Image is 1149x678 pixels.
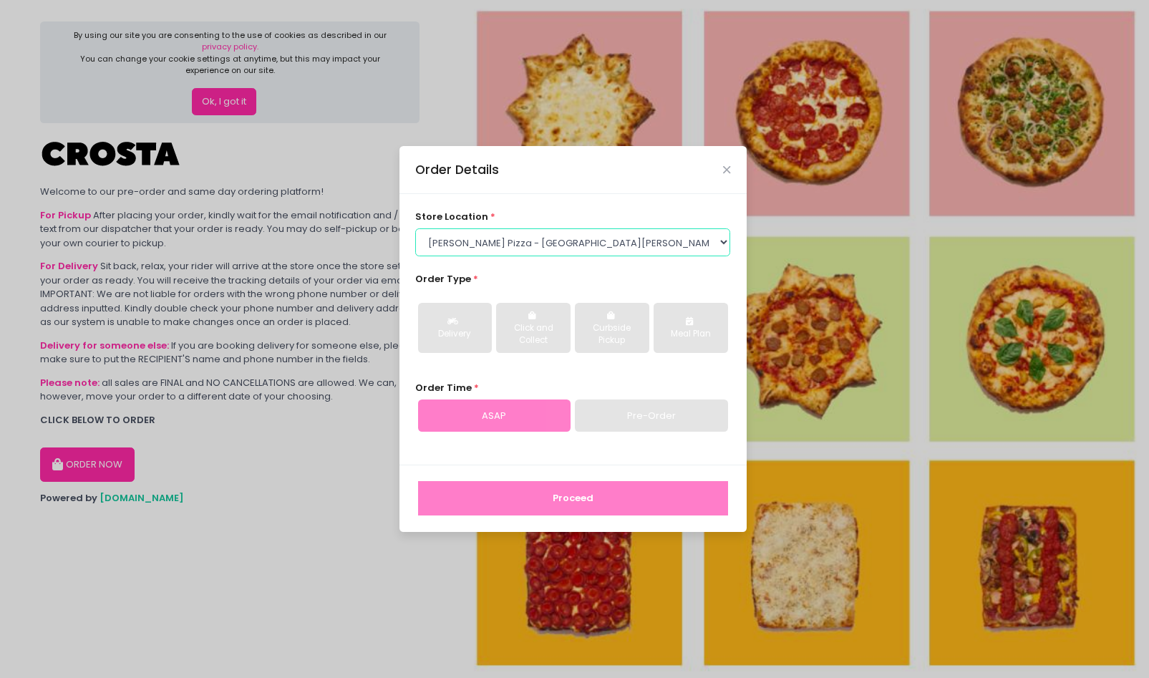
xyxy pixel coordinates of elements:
[575,303,649,353] button: Curbside Pickup
[415,272,471,286] span: Order Type
[415,160,499,179] div: Order Details
[664,328,717,341] div: Meal Plan
[418,303,492,353] button: Delivery
[496,303,570,353] button: Click and Collect
[428,328,482,341] div: Delivery
[506,322,560,347] div: Click and Collect
[723,166,730,173] button: Close
[415,210,488,223] span: store location
[418,481,728,515] button: Proceed
[415,381,472,394] span: Order Time
[585,322,639,347] div: Curbside Pickup
[654,303,727,353] button: Meal Plan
